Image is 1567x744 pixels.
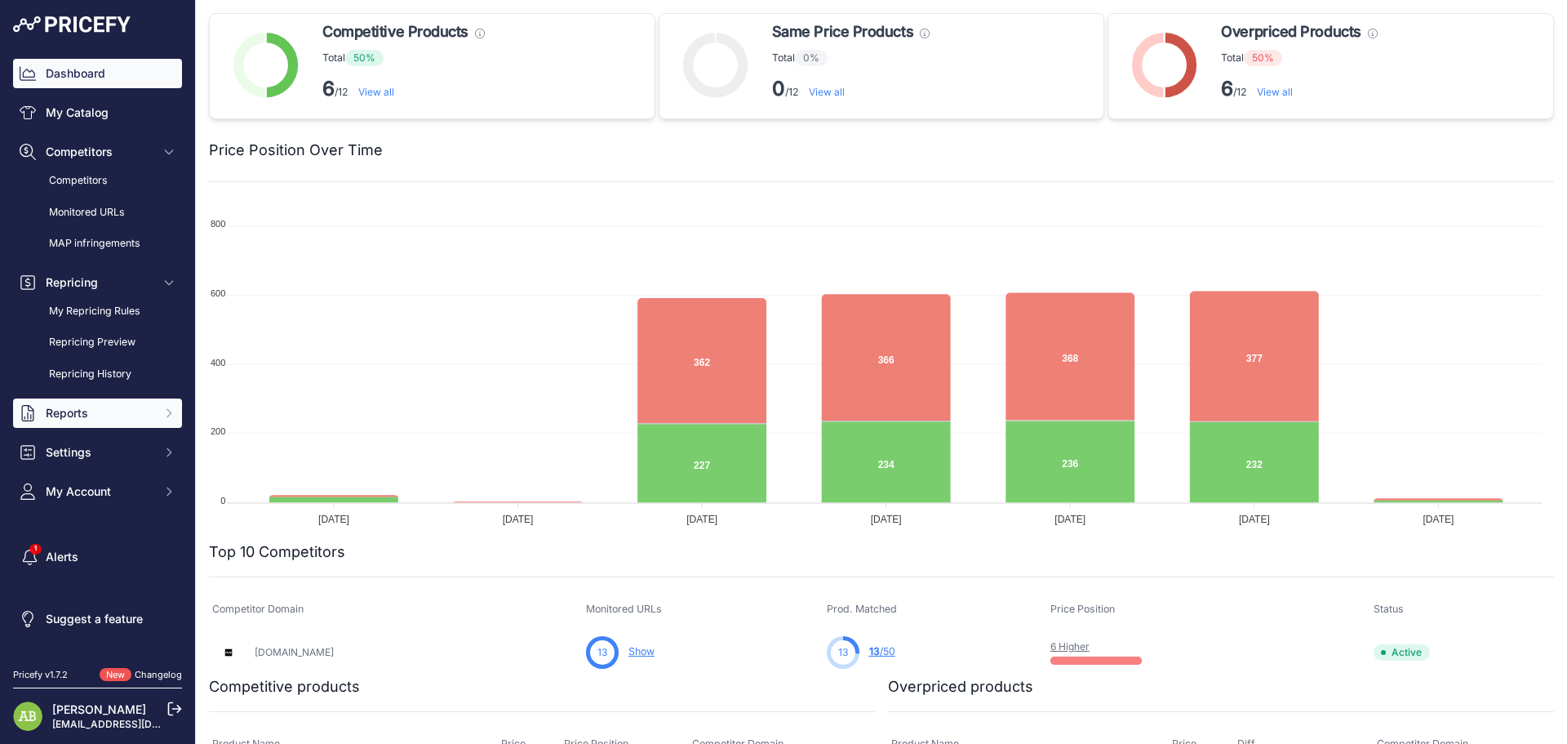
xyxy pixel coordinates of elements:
p: /12 [772,76,930,102]
tspan: 400 [211,358,225,368]
span: Status [1374,603,1404,615]
span: My Account [46,483,153,500]
span: 13 [597,645,607,660]
tspan: [DATE] [1423,514,1454,525]
a: Changelog [135,669,182,680]
span: 50% [1244,50,1282,66]
tspan: [DATE] [503,514,534,525]
nav: Sidebar [13,59,182,648]
a: Dashboard [13,59,182,88]
span: Competitive Products [322,20,468,43]
img: Pricefy Logo [13,16,131,33]
a: Monitored URLs [13,198,182,227]
span: Repricing [46,274,153,291]
span: 13 [838,645,848,660]
button: Repricing [13,268,182,297]
span: 50% [345,50,384,66]
span: Competitors [46,144,153,160]
a: Show [628,645,655,657]
span: Monitored URLs [586,603,662,615]
h2: Overpriced products [888,675,1033,698]
h2: Price Position Over Time [209,139,383,162]
strong: 0 [772,77,785,100]
a: MAP infringements [13,229,182,258]
button: Reports [13,399,182,428]
span: Prod. Matched [827,603,897,615]
span: Settings [46,444,153,461]
span: Price Position [1050,603,1115,615]
div: Pricefy v1.7.2 [13,668,68,682]
span: 13 [869,645,880,657]
a: 13/50 [869,645,895,657]
p: /12 [1221,76,1377,102]
tspan: 0 [220,496,225,506]
a: View all [358,86,394,98]
strong: 6 [322,77,335,100]
tspan: [DATE] [318,514,349,525]
span: Active [1374,644,1430,661]
a: Suggest a feature [13,604,182,634]
button: Competitors [13,137,182,167]
button: Settings [13,438,182,467]
a: My Catalog [13,98,182,127]
a: [PERSON_NAME] [52,702,146,716]
tspan: [DATE] [1239,514,1270,525]
h2: Competitive products [209,675,360,698]
h2: Top 10 Competitors [209,541,345,564]
span: Same Price Products [772,20,913,43]
span: Competitor Domain [212,603,304,615]
a: [DOMAIN_NAME] [255,646,334,658]
a: Competitors [13,167,182,195]
a: Repricing Preview [13,328,182,357]
tspan: [DATE] [1054,514,1085,525]
p: Total [1221,50,1377,66]
span: Overpriced Products [1221,20,1361,43]
strong: 6 [1221,77,1233,100]
tspan: [DATE] [686,514,717,525]
a: View all [809,86,845,98]
a: Repricing History [13,360,182,389]
tspan: 200 [211,426,225,436]
button: My Account [13,477,182,506]
a: [EMAIL_ADDRESS][DOMAIN_NAME] [52,718,223,730]
p: Total [322,50,485,66]
tspan: [DATE] [871,514,902,525]
a: Alerts [13,542,182,572]
a: View all [1257,86,1293,98]
span: 0% [795,50,828,66]
span: Reports [46,405,153,421]
tspan: 600 [211,288,225,298]
p: Total [772,50,930,66]
a: 6 Higher [1050,640,1090,653]
tspan: 800 [211,219,225,229]
span: New [100,668,131,682]
a: My Repricing Rules [13,297,182,326]
p: /12 [322,76,485,102]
